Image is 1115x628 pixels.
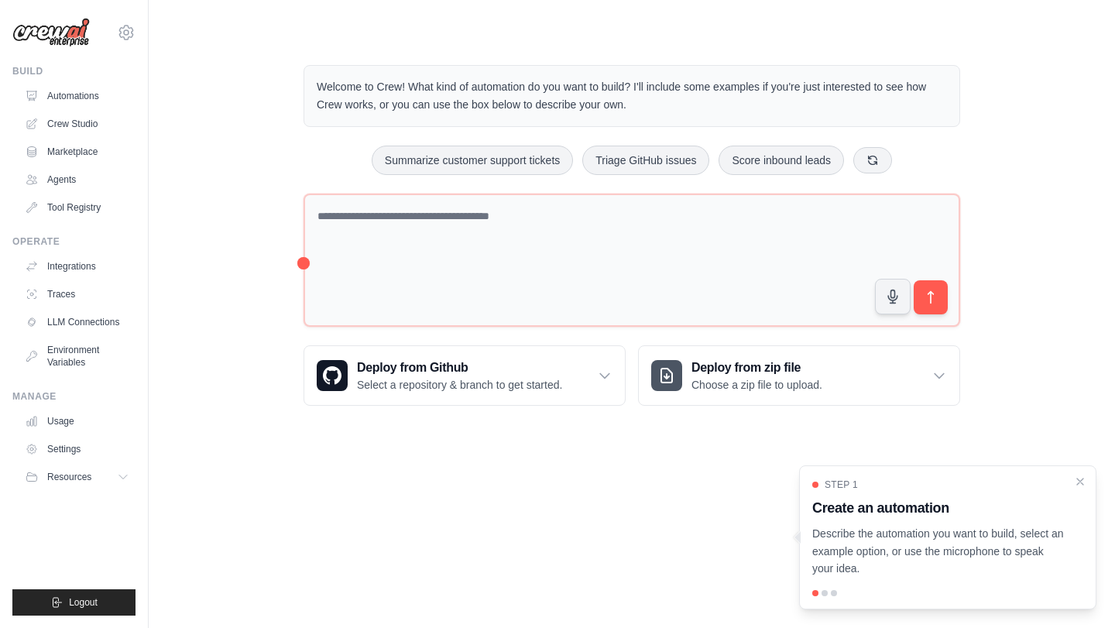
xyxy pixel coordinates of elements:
a: Agents [19,167,136,192]
h3: Deploy from zip file [691,359,822,377]
p: Choose a zip file to upload. [691,377,822,393]
p: Select a repository & branch to get started. [357,377,562,393]
button: Close walkthrough [1074,475,1086,488]
h3: Create an automation [812,497,1065,519]
a: LLM Connections [19,310,136,335]
a: Marketplace [19,139,136,164]
div: Build [12,65,136,77]
img: Logo [12,18,90,47]
a: Usage [19,409,136,434]
a: Tool Registry [19,195,136,220]
a: Integrations [19,254,136,279]
p: Welcome to Crew! What kind of automation do you want to build? I'll include some examples if you'... [317,78,947,114]
button: Summarize customer support tickets [372,146,573,175]
span: Resources [47,471,91,483]
span: Logout [69,596,98,609]
a: Traces [19,282,136,307]
a: Settings [19,437,136,462]
span: Step 1 [825,479,858,491]
button: Score inbound leads [719,146,844,175]
a: Automations [19,84,136,108]
p: Describe the automation you want to build, select an example option, or use the microphone to spe... [812,525,1065,578]
button: Logout [12,589,136,616]
a: Crew Studio [19,112,136,136]
div: Operate [12,235,136,248]
button: Triage GitHub issues [582,146,709,175]
h3: Deploy from Github [357,359,562,377]
div: Manage [12,390,136,403]
a: Environment Variables [19,338,136,375]
button: Resources [19,465,136,489]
